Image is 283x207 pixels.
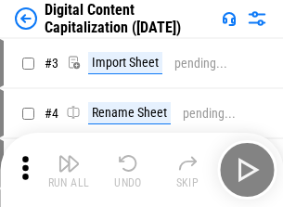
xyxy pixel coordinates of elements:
div: pending... [174,57,227,71]
div: Digital Content Capitalization ([DATE]) [45,1,214,36]
img: Support [222,11,237,26]
span: # 3 [45,56,58,71]
img: Settings menu [246,7,268,30]
img: Back [15,7,37,30]
div: Import Sheet [88,52,162,74]
div: Rename Sheet [88,102,171,124]
div: pending... [183,107,236,121]
span: # 4 [45,106,58,121]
